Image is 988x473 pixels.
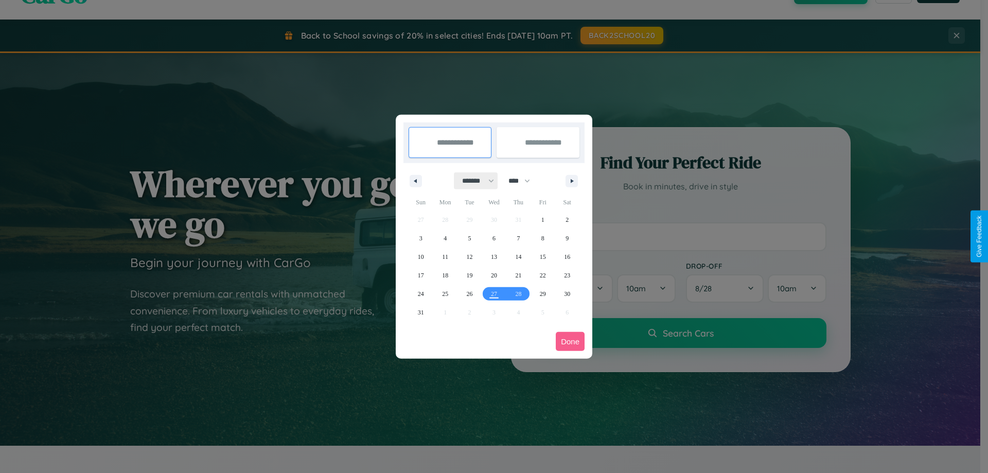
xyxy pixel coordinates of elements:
[491,266,497,285] span: 20
[506,229,531,248] button: 7
[433,229,457,248] button: 4
[564,266,570,285] span: 23
[555,248,579,266] button: 16
[555,285,579,303] button: 30
[409,229,433,248] button: 3
[566,211,569,229] span: 2
[517,229,520,248] span: 7
[482,194,506,211] span: Wed
[409,248,433,266] button: 10
[409,194,433,211] span: Sun
[418,266,424,285] span: 17
[555,266,579,285] button: 23
[531,229,555,248] button: 8
[457,285,482,303] button: 26
[467,266,473,285] span: 19
[457,229,482,248] button: 5
[433,194,457,211] span: Mon
[492,229,496,248] span: 6
[531,194,555,211] span: Fri
[564,248,570,266] span: 16
[541,229,544,248] span: 8
[506,285,531,303] button: 28
[482,266,506,285] button: 20
[556,332,585,351] button: Done
[418,285,424,303] span: 24
[540,266,546,285] span: 22
[482,248,506,266] button: 13
[515,266,521,285] span: 21
[409,285,433,303] button: 24
[419,229,422,248] span: 3
[564,285,570,303] span: 30
[555,211,579,229] button: 2
[566,229,569,248] span: 9
[418,248,424,266] span: 10
[506,248,531,266] button: 14
[555,194,579,211] span: Sat
[457,266,482,285] button: 19
[457,248,482,266] button: 12
[442,285,448,303] span: 25
[433,248,457,266] button: 11
[482,229,506,248] button: 6
[531,266,555,285] button: 22
[540,285,546,303] span: 29
[540,248,546,266] span: 15
[433,266,457,285] button: 18
[409,266,433,285] button: 17
[506,194,531,211] span: Thu
[555,229,579,248] button: 9
[515,248,521,266] span: 14
[491,248,497,266] span: 13
[433,285,457,303] button: 25
[491,285,497,303] span: 27
[531,211,555,229] button: 1
[506,266,531,285] button: 21
[468,229,471,248] span: 5
[541,211,544,229] span: 1
[409,303,433,322] button: 31
[531,285,555,303] button: 29
[515,285,521,303] span: 28
[467,285,473,303] span: 26
[482,285,506,303] button: 27
[467,248,473,266] span: 12
[442,266,448,285] span: 18
[418,303,424,322] span: 31
[457,194,482,211] span: Tue
[976,216,983,257] div: Give Feedback
[531,248,555,266] button: 15
[442,248,448,266] span: 11
[444,229,447,248] span: 4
